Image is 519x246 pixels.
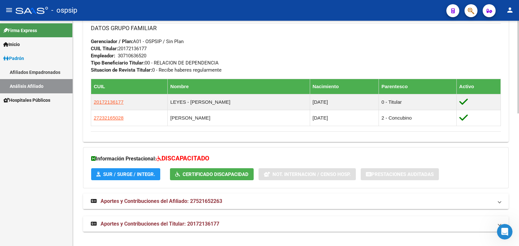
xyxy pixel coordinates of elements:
[379,79,456,94] th: Parentesco
[183,171,248,177] span: Certificado Discapacidad
[310,110,379,126] td: [DATE]
[168,79,310,94] th: Nombre
[91,79,168,94] th: CUIL
[371,171,434,177] span: Prestaciones Auditadas
[91,60,219,66] span: 00 - RELACION DE DEPENDENCIA
[91,154,501,163] h3: Información Prestacional:
[3,27,37,34] span: Firma Express
[168,94,310,110] td: LEYES - [PERSON_NAME]
[101,221,219,227] span: Aportes y Contribuciones del Titular: 20172136177
[5,6,13,14] mat-icon: menu
[91,53,115,59] strong: Empleador:
[259,168,356,180] button: Not. Internacion / Censo Hosp.
[310,94,379,110] td: [DATE]
[3,41,20,48] span: Inicio
[91,67,152,73] strong: Situacion de Revista Titular:
[379,110,456,126] td: 2 - Concubino
[379,94,456,110] td: 0 - Titular
[91,24,501,33] h3: DATOS GRUPO FAMILIAR
[497,224,513,240] iframe: Intercom live chat
[101,198,222,204] span: Aportes y Contribuciones del Afiliado: 27521652263
[91,60,145,66] strong: Tipo Beneficiario Titular:
[91,67,222,73] span: 0 - Recibe haberes regularmente
[91,39,184,44] span: A01 - OSPSIP / Sin Plan
[3,55,24,62] span: Padrón
[94,115,124,121] span: 27232165028
[94,99,124,105] span: 20172136177
[272,171,351,177] span: Not. Internacion / Censo Hosp.
[103,171,155,177] span: SUR / SURGE / INTEGR.
[91,46,147,52] span: 20172136177
[3,97,50,104] span: Hospitales Públicos
[168,110,310,126] td: [PERSON_NAME]
[51,3,77,18] span: - ospsip
[83,193,509,209] mat-expansion-panel-header: Aportes y Contribuciones del Afiliado: 27521652263
[118,52,146,59] div: 30710636520
[310,79,379,94] th: Nacimiento
[162,155,209,162] span: DISCAPACITADO
[506,6,514,14] mat-icon: person
[361,168,439,180] button: Prestaciones Auditadas
[91,168,160,180] button: SUR / SURGE / INTEGR.
[456,79,501,94] th: Activo
[170,168,254,180] button: Certificado Discapacidad
[83,216,509,232] mat-expansion-panel-header: Aportes y Contribuciones del Titular: 20172136177
[91,39,133,44] strong: Gerenciador / Plan:
[91,46,118,52] strong: CUIL Titular:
